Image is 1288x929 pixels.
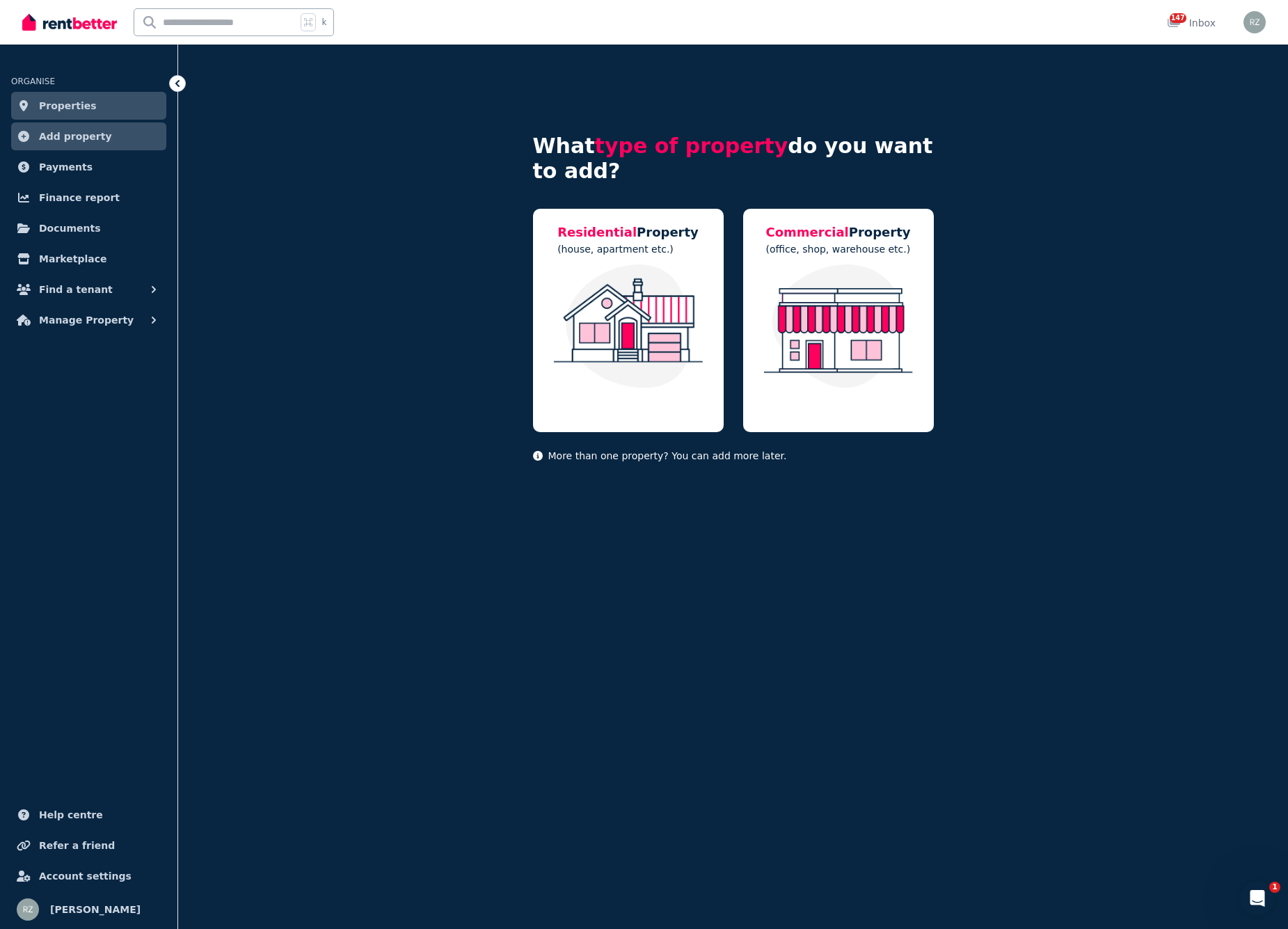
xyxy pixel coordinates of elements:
[11,306,166,334] button: Manage Property
[11,832,166,859] a: Refer a friend
[50,901,141,918] span: [PERSON_NAME]
[39,837,115,854] span: Refer a friend
[1243,11,1266,33] img: robert zmeskal
[11,214,166,242] a: Documents
[533,449,934,463] p: More than one property? You can add more later.
[757,264,920,388] img: Commercial Property
[765,223,910,242] h5: Property
[547,264,710,388] img: Residential Property
[39,807,103,823] span: Help centre
[533,134,934,184] h4: What do you want to add?
[22,12,117,33] img: RentBetter
[557,223,699,242] h5: Property
[11,862,166,890] a: Account settings
[11,245,166,273] a: Marketplace
[11,92,166,120] a: Properties
[765,242,910,256] p: (office, shop, warehouse etc.)
[11,276,166,303] button: Find a tenant
[595,134,788,158] span: type of property
[39,97,97,114] span: Properties
[11,153,166,181] a: Payments
[557,225,637,239] span: Residential
[1241,882,1274,915] iframe: Intercom live chat
[39,868,132,884] span: Account settings
[39,128,112,145] span: Add property
[1167,16,1216,30] div: Inbox
[321,17,326,28] span: k
[11,122,166,150] a: Add property
[17,898,39,921] img: robert zmeskal
[765,225,848,239] span: Commercial
[39,281,113,298] span: Find a tenant
[11,184,166,212] a: Finance report
[11,801,166,829] a: Help centre
[557,242,699,256] p: (house, apartment etc.)
[39,312,134,328] span: Manage Property
[39,251,106,267] span: Marketplace
[1269,882,1280,893] span: 1
[39,189,120,206] span: Finance report
[1170,13,1186,23] span: 147
[11,77,55,86] span: ORGANISE
[39,159,93,175] span: Payments
[39,220,101,237] span: Documents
